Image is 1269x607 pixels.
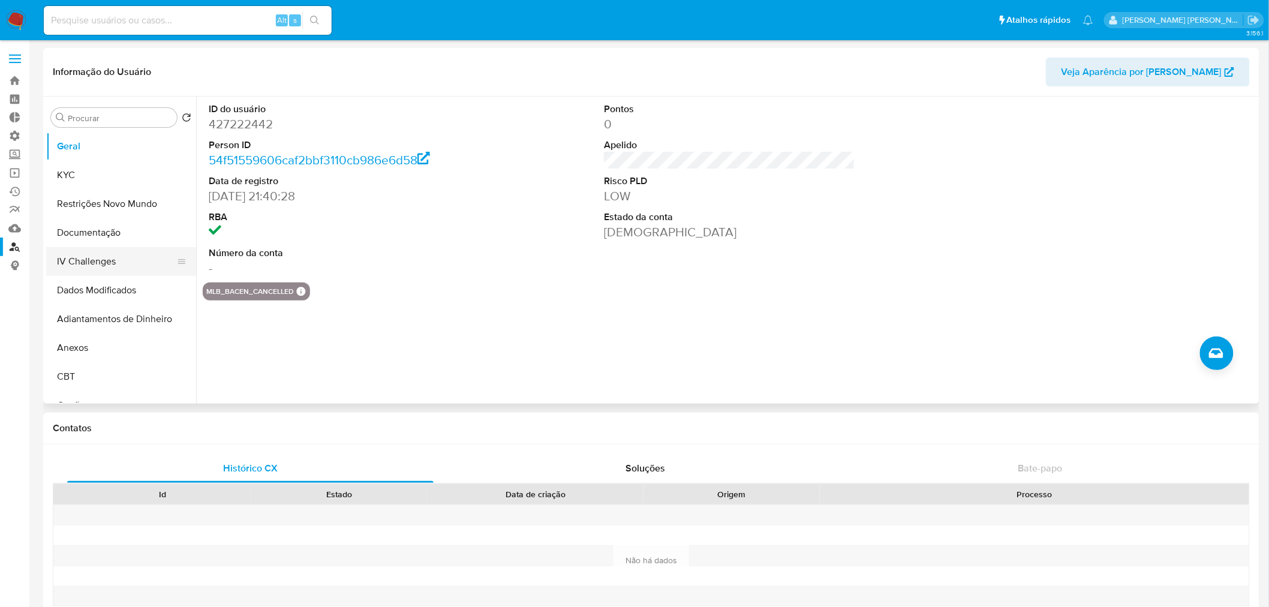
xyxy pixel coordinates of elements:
button: search-icon [302,12,327,29]
input: Pesquise usuários ou casos... [44,13,332,28]
span: Soluções [626,461,665,475]
dt: Data de registro [209,175,460,188]
dt: Person ID [209,139,460,152]
dd: [DATE] 21:40:28 [209,188,460,205]
a: Sair [1247,14,1260,26]
button: Veja Aparência por [PERSON_NAME] [1046,58,1250,86]
div: Data de criação [435,488,635,500]
button: Restrições Novo Mundo [46,190,196,218]
span: Histórico CX [223,461,278,475]
button: Adiantamentos de Dinheiro [46,305,196,333]
div: Id [83,488,242,500]
dt: RBA [209,211,460,224]
button: Documentação [46,218,196,247]
dd: LOW [604,188,855,205]
dd: [DEMOGRAPHIC_DATA] [604,224,855,241]
p: sabrina.lima@mercadopago.com.br [1123,14,1244,26]
button: Cartões [46,391,196,420]
button: Retornar ao pedido padrão [182,113,191,126]
button: Anexos [46,333,196,362]
button: CBT [46,362,196,391]
a: Notificações [1083,15,1093,25]
button: KYC [46,161,196,190]
button: Procurar [56,113,65,122]
button: IV Challenges [46,247,187,276]
dt: Risco PLD [604,175,855,188]
div: Origem [652,488,811,500]
dt: Número da conta [209,247,460,260]
span: s [293,14,297,26]
span: Bate-papo [1018,461,1063,475]
dd: - [209,260,460,277]
input: Procurar [68,113,172,124]
button: Dados Modificados [46,276,196,305]
dt: ID do usuário [209,103,460,116]
a: 54f51559606caf2bbf3110cb986e6d58 [209,151,430,169]
dt: Estado da conta [604,211,855,224]
span: Atalhos rápidos [1007,14,1071,26]
button: mlb_bacen_cancelled [206,289,294,294]
div: Processo [828,488,1241,500]
h1: Contatos [53,422,1250,434]
dt: Pontos [604,103,855,116]
span: Alt [277,14,287,26]
h1: Informação do Usuário [53,66,151,78]
dd: 427222442 [209,116,460,133]
span: Veja Aparência por [PERSON_NAME] [1061,58,1222,86]
dd: 0 [604,116,855,133]
button: Geral [46,132,196,161]
dt: Apelido [604,139,855,152]
div: Estado [259,488,419,500]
